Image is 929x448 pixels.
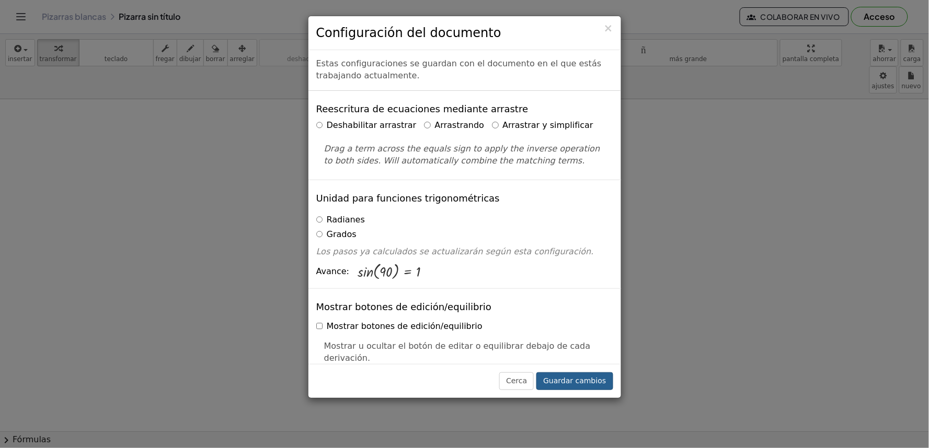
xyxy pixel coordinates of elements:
[536,372,613,390] button: Guardar cambios
[327,120,417,130] font: Deshabilitar arrastrar
[316,26,501,40] font: Configuración del documento
[327,215,365,225] font: Radianes
[316,122,323,128] input: Deshabilitar arrastrar
[434,120,484,130] font: Arrastrando
[316,193,500,204] font: Unidad para funciones trigonométricas
[316,58,602,80] font: Estas configuraciones se guardan con el documento en el que estás trabajando actualmente.
[316,266,349,276] font: Avance:
[604,22,613,34] font: ×
[316,216,323,223] input: Radianes
[506,376,527,385] font: Cerca
[316,103,529,114] font: Reescritura de ecuaciones mediante arrastre
[324,341,591,363] font: Mostrar u ocultar el botón de editar o equilibrar debajo de cada derivación.
[316,246,594,256] font: Los pasos ya calculados se actualizarán según esta configuración.
[316,323,323,329] input: Mostrar botones de edición/equilibrio
[327,321,483,331] font: Mostrar botones de edición/equilibrio
[492,122,499,128] input: Arrastrar y simplificar
[316,301,491,312] font: Mostrar botones de edición/equilibrio
[499,372,534,390] button: Cerca
[424,122,431,128] input: Arrastrando
[316,231,323,238] input: Grados
[543,376,606,385] font: Guardar cambios
[324,143,605,167] p: Drag a term across the equals sign to apply the inverse operation to both sides. Will automatical...
[327,229,357,239] font: Grados
[604,23,613,34] button: Cerca
[502,120,593,130] font: Arrastrar y simplificar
